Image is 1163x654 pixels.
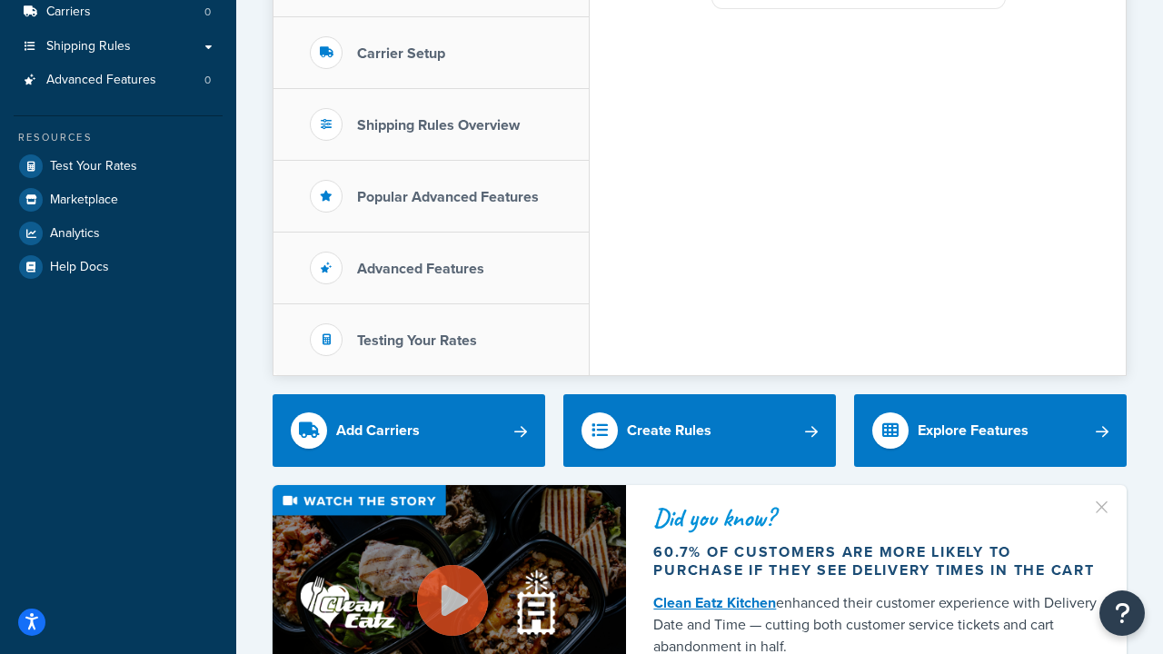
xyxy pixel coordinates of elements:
span: Analytics [50,226,100,242]
div: Explore Features [918,418,1029,443]
a: Create Rules [563,394,836,467]
h3: Popular Advanced Features [357,189,539,205]
span: Help Docs [50,260,109,275]
h3: Shipping Rules Overview [357,117,520,134]
div: Create Rules [627,418,711,443]
a: Analytics [14,217,223,250]
a: Help Docs [14,251,223,283]
span: 0 [204,73,211,88]
li: Advanced Features [14,64,223,97]
h3: Advanced Features [357,261,484,277]
h3: Carrier Setup [357,45,445,62]
a: Test Your Rates [14,150,223,183]
span: Marketplace [50,193,118,208]
a: Advanced Features0 [14,64,223,97]
span: Carriers [46,5,91,20]
a: Explore Features [854,394,1127,467]
span: Shipping Rules [46,39,131,54]
div: Did you know? [653,505,1099,530]
div: Add Carriers [336,418,420,443]
button: Open Resource Center [1099,590,1145,636]
a: Add Carriers [273,394,545,467]
span: Advanced Features [46,73,156,88]
a: Clean Eatz Kitchen [653,592,776,613]
h3: Testing Your Rates [357,332,477,349]
span: Test Your Rates [50,159,137,174]
div: Resources [14,130,223,145]
a: Marketplace [14,183,223,216]
a: Shipping Rules [14,30,223,64]
span: 0 [204,5,211,20]
div: 60.7% of customers are more likely to purchase if they see delivery times in the cart [653,543,1099,580]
